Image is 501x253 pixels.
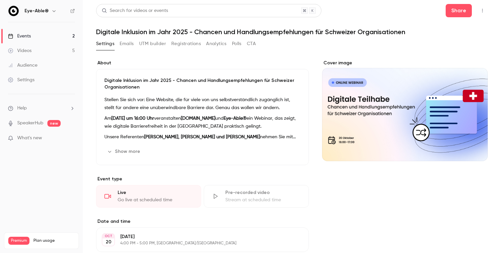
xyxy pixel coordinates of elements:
div: Settings [8,77,34,83]
span: new [47,120,61,127]
a: SpeakerHub [17,120,43,127]
h6: Eye-Able® [25,8,49,14]
img: Eye-Able® [8,6,19,16]
li: help-dropdown-opener [8,105,75,112]
p: 20 [106,239,111,245]
div: Events [8,33,31,39]
span: Help [17,105,27,112]
button: Settings [96,38,114,49]
div: Pre-recorded videoStream at scheduled time [204,185,309,208]
p: Unsere Referenten nehmen Sie mit auf eine spannende Reise: [104,133,301,141]
div: OCT [102,234,114,238]
div: Search for videos or events [102,7,168,14]
div: Go live at scheduled time [118,197,193,203]
div: Pre-recorded video [225,189,301,196]
div: Audience [8,62,37,69]
label: Date and time [96,218,309,225]
p: 4:00 PM - 5:00 PM, [GEOGRAPHIC_DATA]/[GEOGRAPHIC_DATA] [120,241,274,246]
button: CTA [247,38,256,49]
p: Digitale Inklusion im Jahr 2025 - Chancen und Handlungsempfehlungen für Schweizer Organisationen [104,77,301,91]
label: About [96,60,309,66]
div: LiveGo live at scheduled time [96,185,201,208]
div: Videos [8,47,31,54]
p: Am veranstalten und ein Webinar, das zeigt, wie digitale Barrierefreiheit in der [GEOGRAPHIC_DATA... [104,114,301,130]
strong: [DATE] um 16:00 Uhr [111,116,154,121]
label: Cover image [322,60,488,66]
button: Polls [232,38,242,49]
button: Share [446,4,472,17]
strong: Eye-Able® [224,116,247,121]
h1: Digitale Inklusion im Jahr 2025 - Chancen und Handlungsempfehlungen für Schweizer Organisationen [96,28,488,36]
button: Emails [120,38,134,49]
p: Stellen Sie sich vor: Eine Website, die für viele von uns selbstverständlich zugänglich ist, stel... [104,96,301,112]
button: UTM builder [139,38,166,49]
strong: [PERSON_NAME], [PERSON_NAME] und [PERSON_NAME] [144,135,260,139]
button: Show more [104,146,144,157]
span: Premium [8,237,29,245]
div: Stream at scheduled time [225,197,301,203]
p: [DATE] [120,233,274,240]
strong: [DOMAIN_NAME] [181,116,215,121]
section: Cover image [322,60,488,161]
button: Registrations [171,38,201,49]
iframe: Noticeable Trigger [67,135,75,141]
div: Live [118,189,193,196]
p: Event type [96,176,309,182]
span: What's new [17,135,42,142]
button: Analytics [206,38,227,49]
span: Plan usage [33,238,75,243]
